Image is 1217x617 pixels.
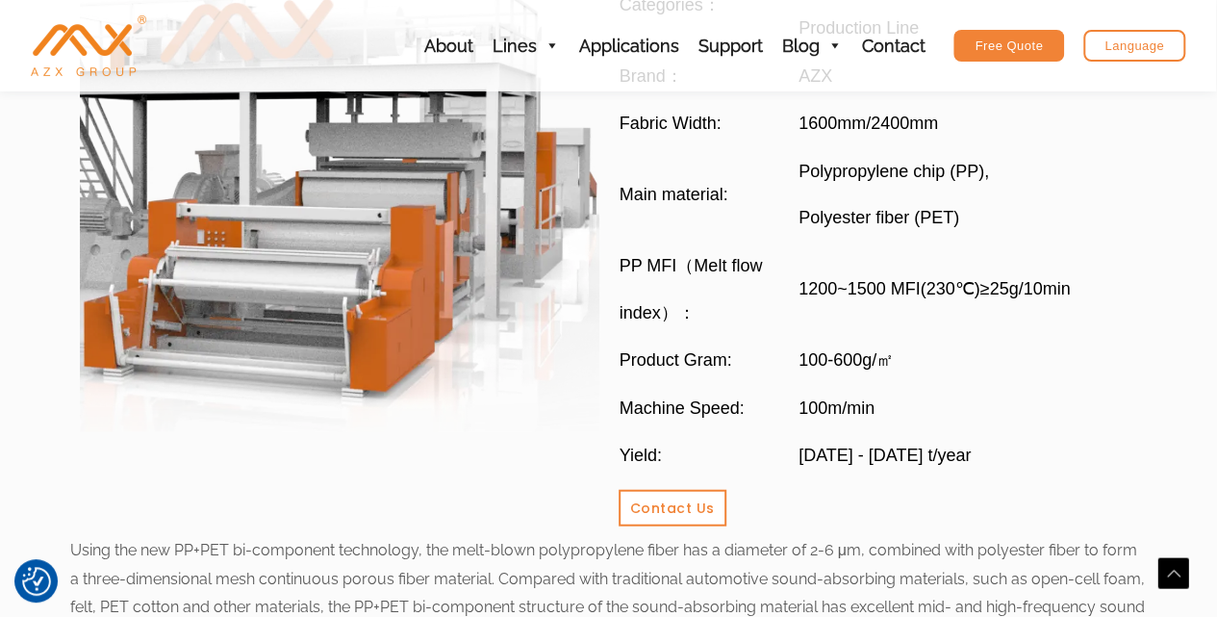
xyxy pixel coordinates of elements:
span: Machine Speed: [620,385,745,432]
span: Contact Us [630,501,715,515]
span: Product Gram: [620,337,732,384]
span: Polypropylene chip (PP), Polyester fiber (PET) [799,148,989,242]
a: Free Quote [953,30,1064,62]
span: PP MFI（Melt flow index）： [620,243,798,336]
button: Consent Preferences [22,567,51,596]
span: 1200~1500 MFI(230℃)≥25g/10min [799,266,1071,313]
img: Revisit consent button [22,567,51,596]
span: Yield: [620,432,662,479]
span: 100m/min [799,385,875,432]
a: Contact Us [619,490,726,527]
span: Main material: [620,171,728,219]
span: 100-600g/㎡ [799,337,894,384]
span: Fabric Width: [620,100,722,147]
span: 1600mm/2400mm [799,100,938,147]
a: Language [1083,30,1185,62]
a: AZX Nonwoven Machine [31,36,146,54]
span: [DATE] - [DATE] t/year [799,432,971,479]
